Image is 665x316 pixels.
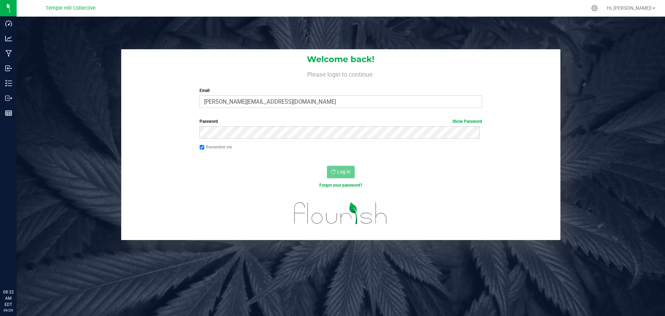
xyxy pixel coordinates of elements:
[46,5,96,11] span: Temple Hill Collective
[199,87,482,94] label: Email
[5,35,12,42] inline-svg: Analytics
[199,144,232,150] label: Remember me
[121,69,560,78] h4: Please login to continue.
[5,80,12,87] inline-svg: Inventory
[327,166,355,178] button: Log In
[5,110,12,117] inline-svg: Reports
[3,308,14,313] p: 09/29
[3,289,14,308] p: 08:32 AM EDT
[5,95,12,102] inline-svg: Outbound
[337,169,351,174] span: Log In
[286,196,396,231] img: flourish_logo.svg
[452,119,482,124] a: Show Password
[199,119,218,124] span: Password
[319,183,362,188] a: Forgot your password?
[5,65,12,72] inline-svg: Inbound
[5,20,12,27] inline-svg: Dashboard
[199,145,204,150] input: Remember me
[121,55,560,64] h1: Welcome back!
[5,50,12,57] inline-svg: Manufacturing
[590,5,599,11] div: Manage settings
[607,5,652,11] span: Hi, [PERSON_NAME]!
